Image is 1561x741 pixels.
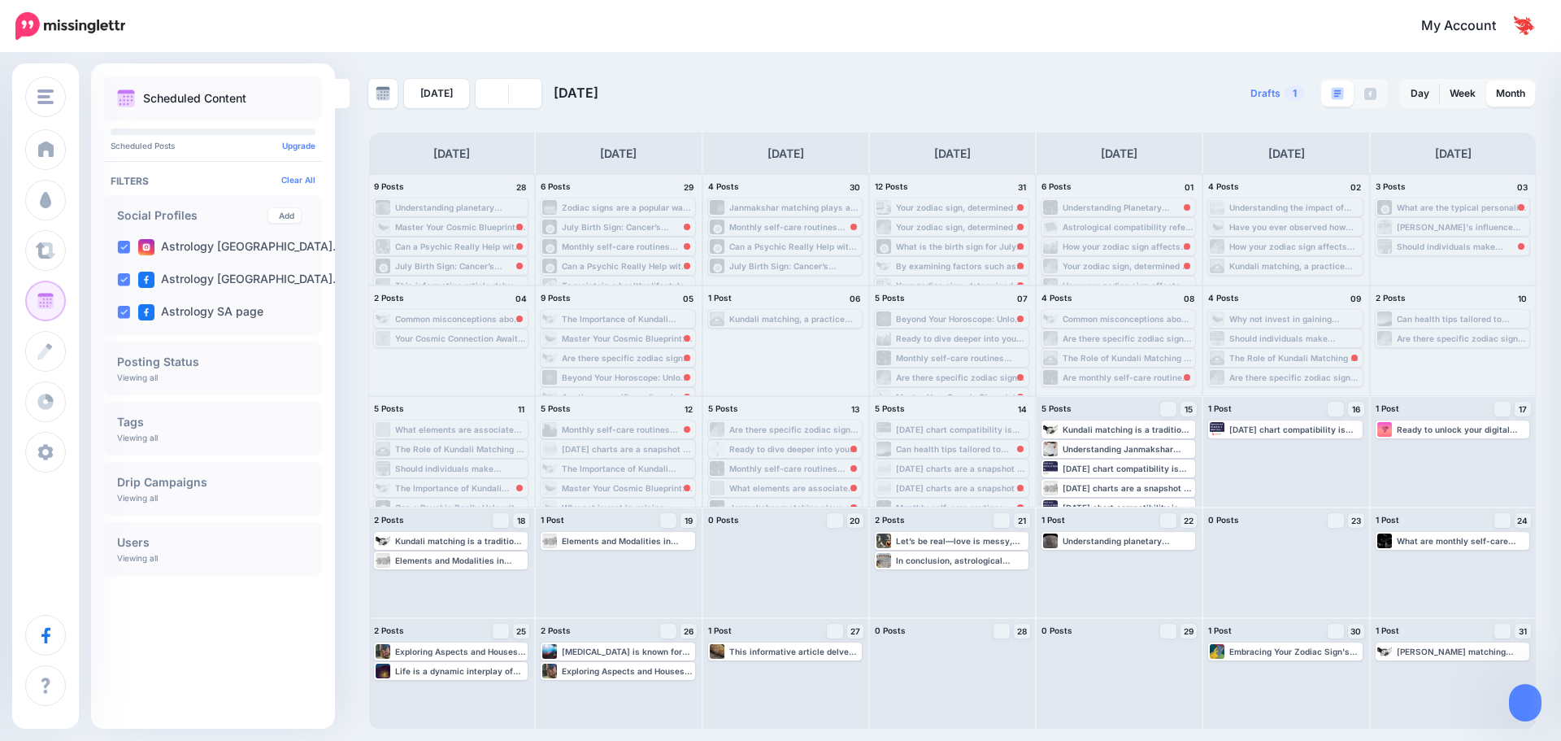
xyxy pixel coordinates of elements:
[1229,425,1360,434] div: [DATE] chart compatibility is the comparison of two individuals' birth charts to determine the po...
[117,356,309,368] h4: Posting Status
[562,444,693,454] div: [DATE] charts are a snapshot of the sky at the moment of a person's birth, providing insight into...
[117,493,158,503] p: Viewing all
[600,144,637,163] h4: [DATE]
[1063,373,1194,382] div: Are monthly self-care routines based on planetary movements suitable for everyone? Read more 👉 [U...
[513,291,529,306] h4: 04
[562,333,693,343] div: Master Your Cosmic Blueprint: Unlocking Intuition & Aligned Decisions for an Exceptional Life Lea...
[896,373,1027,382] div: Are there specific zodiac signs that are more financially responsible? Read more 👉 [URL] #Financi...
[117,210,268,221] h4: Social Profiles
[433,144,470,163] h4: [DATE]
[896,261,1027,271] div: By examining factors such as the positions of the moon, sun, and other planets, astrologers can p...
[1352,405,1360,413] span: 16
[847,624,863,639] a: 27
[1229,353,1360,363] div: The Role of Kundali Matching in Relationships ▸ [URL] #RelationshipAdvice #Relationshipadvice #zo...
[117,433,158,442] p: Viewing all
[1181,513,1197,528] a: 22
[1401,81,1439,107] a: Day
[395,647,526,656] div: Exploring Aspects and Houses in [DATE] Charts Read more 👉 [URL] #NatalChart #BirthChart #Astrology
[1181,624,1197,639] a: 29
[374,625,404,635] span: 2 Posts
[896,333,1027,343] div: Ready to dive deeper into your cosmic success path? Read more 👉 [URL] #AstroTwins #Astrostyle #Th...
[1515,513,1531,528] a: 24
[934,144,971,163] h4: [DATE]
[516,627,526,635] span: 25
[111,142,315,150] p: Scheduled Posts
[1014,291,1030,306] h4: 07
[1229,373,1360,382] div: Are there specific zodiac signs that are more financially responsible? Read more 👉 [URL] #Financi...
[896,556,1027,565] div: In conclusion, astrological aspects offer valuable insights into an individual's personality, rel...
[111,175,315,187] h4: Filters
[1229,333,1360,343] div: Should individuals make financial decisions based on their zodiac sign? Read more 👉 [URL] #Financ...
[1517,517,1528,525] span: 24
[1041,403,1072,413] span: 5 Posts
[729,222,860,232] div: Monthly self-care routines based on planetary movements Learn more > [URL][DOMAIN_NAME]
[896,203,1027,212] div: Your zodiac sign, determined by your birth date, can offer insights into your personality traits,...
[554,85,598,101] span: [DATE]
[1041,515,1065,525] span: 1 Post
[1014,180,1030,194] h4: 31
[513,513,529,528] a: 18
[1181,402,1197,416] a: 15
[117,416,309,428] h4: Tags
[1181,180,1197,194] h4: 01
[1376,403,1399,413] span: 1 Post
[896,536,1027,546] div: Let’s be real—love is messy, but maybe we don’t have to figure it all out alone. Read more 👉 [URL...
[896,464,1027,473] div: [DATE] charts are a snapshot of the sky at the moment of a person's birth, providing insight into...
[562,373,693,382] div: Beyond Your Horoscope: Unlock Deeper Insights with Purple Garden’s Trusted Advisors (Plus a $30 C...
[513,180,529,194] h4: 28
[562,203,693,212] div: Zodiac signs are a popular way to understand personality traits and compatibility in astrology. R...
[37,89,54,104] img: menu.png
[1435,144,1472,163] h4: [DATE]
[117,553,158,563] p: Viewing all
[1285,85,1305,101] span: 1
[847,402,863,416] h4: 13
[541,625,571,635] span: 2 Posts
[1515,180,1531,194] h4: 03
[684,627,694,635] span: 26
[708,625,732,635] span: 1 Post
[1268,144,1305,163] h4: [DATE]
[1063,314,1194,324] div: Common misconceptions about Kundali matching include the belief that it is solely based on supers...
[680,291,697,306] h4: 05
[562,666,693,676] div: Exploring Aspects and Houses in [DATE] Charts Read more 👉 [URL] #NatalChart #BirthChart #Astrology
[1348,291,1364,306] h4: 09
[1018,517,1026,525] span: 21
[281,175,315,185] a: Clear All
[1229,314,1360,324] div: Why not invest in gaining deeper insight into your own life path and potential, guided by univers...
[1063,242,1194,251] div: How your zodiac sign affects financial habits Learn more > [URL][DOMAIN_NAME]
[1208,515,1239,525] span: 0 Posts
[1014,402,1030,416] h4: 14
[1397,314,1528,324] div: Can health tips tailored to different zodiac signs be beneficial? Read more 👉 [URL] #HolisticHeal...
[1250,89,1281,98] span: Drafts
[117,373,158,382] p: Viewing all
[875,403,905,413] span: 5 Posts
[1351,517,1361,525] span: 23
[1440,81,1485,107] a: Week
[1063,281,1194,290] div: How your zodiac sign affects financial habits: [URL] #FinancialFreedom #PersonalFinance #Astrolog...
[1376,293,1406,303] span: 2 Posts
[685,517,693,525] span: 19
[513,402,529,416] h4: 11
[374,515,404,525] span: 2 Posts
[1181,291,1197,306] h4: 08
[138,272,154,288] img: facebook-square.png
[282,141,315,150] a: Upgrade
[374,403,404,413] span: 5 Posts
[1014,513,1030,528] a: 21
[562,425,693,434] div: Monthly self-care routines based on planetary movements are determined by the positions of the pl...
[395,425,526,434] div: What elements are associated with earth signs? Read more 👉 [URL] #Virgo #Taurus #🌍EarthSigns
[680,624,697,639] a: 26
[395,536,526,546] div: Kundali matching is a traditional Indian practice of matching horoscopes to determine compatibili...
[1397,536,1528,546] div: What are monthly self-care routines based on planetary movements? Read more 👉 [URL] #Self-care #m...
[1348,402,1364,416] a: 16
[1376,181,1406,191] span: 3 Posts
[1519,405,1527,413] span: 17
[15,12,125,40] img: Missinglettr
[875,515,905,525] span: 2 Posts
[850,517,860,525] span: 20
[541,293,571,303] span: 9 Posts
[395,333,526,343] div: Your Cosmic Connection Awaits Read more 👉 [URL] #DigitalCosmos #WebafricaFibre #FibreInternetZA
[404,79,469,108] a: [DATE]
[1063,425,1194,434] div: Kundali matching is a traditional Indian practice of matching horoscopes to determine compatibili...
[729,483,860,493] div: What elements are associated with earth signs? Read more 👉 [URL] #Virgo #Taurus #🌍EarthSigns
